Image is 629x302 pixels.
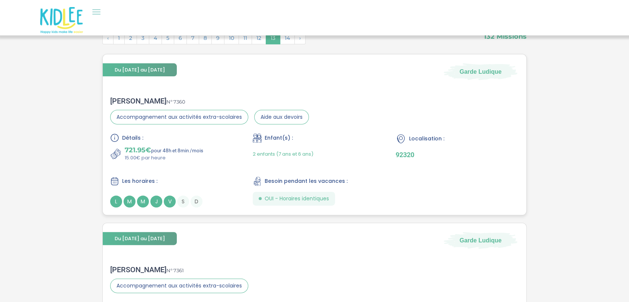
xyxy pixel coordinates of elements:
span: S [177,195,189,207]
span: Détails : [122,134,143,142]
span: Localisation : [409,135,444,143]
span: Du [DATE] au [DATE] [103,232,177,245]
p: pour 48h et 8min /mois [125,146,203,154]
span: Accompagnement aux activités extra-scolaires [110,110,248,124]
span: D [191,195,202,207]
span: Garde Ludique [460,236,502,244]
p: 15.00€ par heure [125,154,203,162]
p: 92320 [396,151,519,159]
span: L [110,195,122,207]
span: M [137,195,149,207]
span: OUI - Horaires identiques [265,195,329,203]
span: 2 enfants (7 ans et 6 ans) [253,150,313,158]
span: 721.95€ [125,146,151,154]
span: N° 7360 [166,99,185,105]
span: Les horaires : [122,177,157,185]
span: Du [DATE] au [DATE] [103,63,177,76]
div: [PERSON_NAME] [110,96,309,105]
span: Aide aux devoirs [254,110,309,124]
span: N° 7361 [166,267,184,273]
span: V [164,195,176,207]
span: M [124,195,135,207]
span: J [150,195,162,207]
span: Accompagnement aux activités extra-scolaires [110,279,248,293]
span: Besoin pendant les vacances : [265,177,348,185]
span: Enfant(s) : [265,134,293,142]
span: Garde Ludique [460,67,502,76]
div: [PERSON_NAME] [110,265,248,274]
img: logo [40,7,83,34]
